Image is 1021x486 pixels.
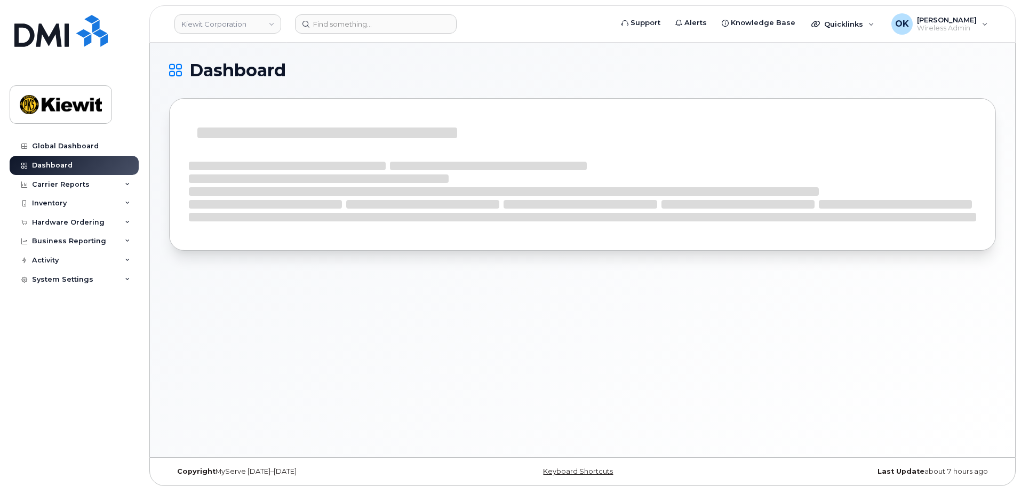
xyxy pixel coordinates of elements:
span: Dashboard [189,62,286,78]
strong: Last Update [878,467,924,475]
div: MyServe [DATE]–[DATE] [169,467,445,476]
a: Keyboard Shortcuts [543,467,613,475]
strong: Copyright [177,467,216,475]
div: about 7 hours ago [720,467,996,476]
